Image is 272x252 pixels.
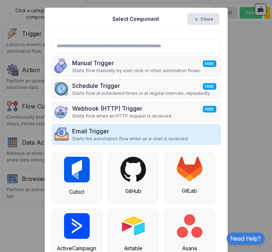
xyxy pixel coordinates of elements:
img: asana.png [177,213,202,239]
div: GitLab [169,187,211,194]
button: Close [187,13,219,25]
span: FREE [203,83,216,90]
img: gitlab.svg [177,157,202,181]
div: GitHub [112,187,154,195]
div: Airtable [112,244,154,252]
img: active-campaign.png [64,213,90,239]
div: Schedule Trigger [72,81,211,90]
span: FREE [203,106,216,112]
div: Webhook (HTTP) Trigger [72,104,173,113]
img: cubicl.jpg [64,157,90,182]
a: Need Help? [227,233,265,245]
img: email.png [54,127,69,141]
img: schedule.png [54,81,69,96]
img: manual.png [54,59,69,73]
div: ActiveCampaign [56,244,98,252]
p: Starts flow at scheduled times or at regular intervals, repeatedly. [72,90,211,97]
div: Manual Trigger [72,59,201,67]
p: Starts flow when an HTTP request is received. [72,113,173,119]
div: Email Trigger [72,127,189,136]
div: Cubicl [56,188,98,196]
h5: Select Component [113,15,160,23]
span: FREE [203,60,216,67]
p: Starts flow manually by user click or other automation flows. [72,67,201,74]
p: Starts the automation flow when an e-mail is received. [72,136,189,142]
div: Asana [169,244,211,252]
img: github.svg [120,157,146,182]
img: airtable.png [120,213,146,239]
img: webhook-v2.png [54,104,69,119]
